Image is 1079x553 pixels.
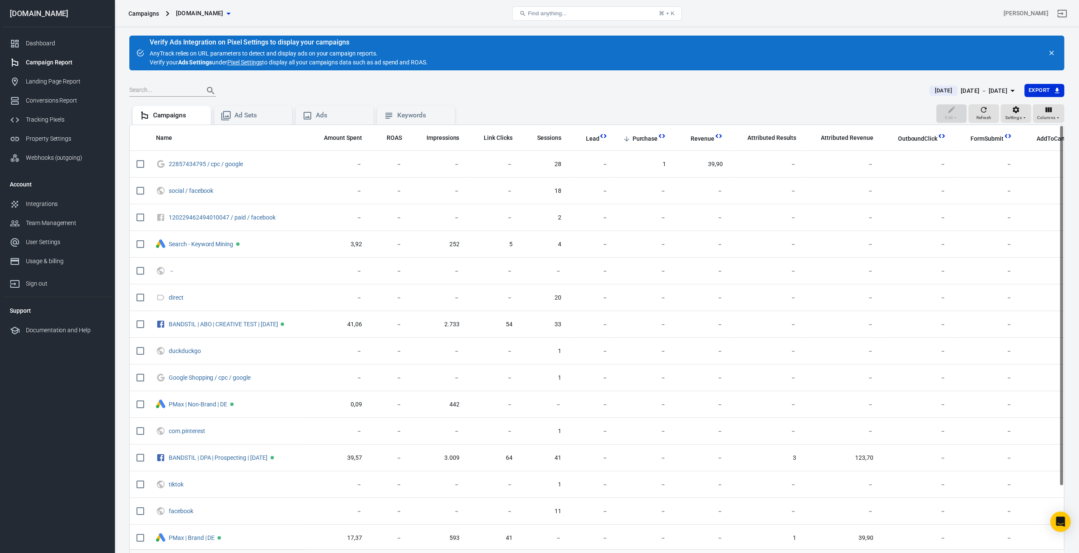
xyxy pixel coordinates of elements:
span: － [313,267,362,275]
span: Revenue [691,135,714,143]
span: － [621,187,666,195]
span: OutboundClick [887,135,937,143]
svg: This column is calculated from AnyTrack real-time data [937,132,946,140]
a: User Settings [3,233,112,252]
span: － [376,267,402,275]
span: － [169,268,176,274]
span: Link Clicks [484,134,513,142]
span: － [1026,347,1074,356]
button: Find anything...⌘ + K [512,6,682,21]
span: － [473,187,513,195]
span: － [959,240,1012,249]
button: [DOMAIN_NAME] [173,6,234,21]
span: 5 [473,240,513,249]
a: － [169,267,175,274]
span: － [575,454,608,462]
div: User Settings [26,238,105,247]
span: － [680,427,723,436]
div: Sign out [26,279,105,288]
span: 1 [526,347,561,356]
span: － [621,427,666,436]
a: Conversions Report [3,91,112,110]
span: 22857434795 / cpc / google [169,161,244,167]
svg: Facebook Ads [156,453,165,463]
a: Property Settings [3,129,112,148]
span: The number of times your ads were on screen. [415,133,460,143]
svg: UTM & Web Traffic [156,479,165,489]
span: The total revenue attributed according to your ad network (Facebook, Google, etc.) [821,133,873,143]
span: － [959,347,1012,356]
span: － [810,187,873,195]
span: － [376,427,402,436]
span: － [959,294,1012,302]
span: FormSubmit [959,135,1004,143]
span: － [736,427,796,436]
span: － [575,347,608,356]
div: Campaigns [153,111,204,120]
div: Webhooks (outgoing) [26,153,105,162]
span: － [473,294,513,302]
span: － [376,320,402,329]
span: － [887,454,945,462]
span: － [313,481,362,489]
span: － [1026,427,1074,436]
span: － [575,214,608,222]
span: Attributed Revenue [821,134,873,142]
span: － [887,240,945,249]
svg: Direct [156,292,165,303]
span: － [810,240,873,249]
span: － [736,160,796,169]
span: － [313,187,362,195]
a: Pixel Settings [227,58,262,67]
span: Lead [586,135,599,143]
span: 1 [621,160,666,169]
span: － [415,160,460,169]
a: 22857434795 / cpc / google [169,161,243,167]
div: Account id: 45z0CwPV [1004,9,1048,18]
span: － [959,427,1012,436]
button: Export [1024,84,1064,97]
div: Team Management [26,219,105,228]
span: － [376,347,402,356]
a: tiktok [169,481,184,488]
span: － [887,374,945,382]
svg: Google [156,372,165,383]
span: The number of times your ads were on screen. [427,133,460,143]
span: Attributed Results [747,134,796,142]
span: Active [236,242,240,246]
span: － [313,347,362,356]
span: 1 [1026,294,1074,302]
span: － [526,267,561,275]
div: Usage & billing [26,257,105,266]
span: － [621,267,666,275]
span: 3 [736,454,796,462]
span: － [810,427,873,436]
div: Ads [316,111,367,120]
a: Sign out [1052,3,1072,24]
span: － [736,187,796,195]
span: [DATE] [931,86,955,95]
span: － [313,294,362,302]
span: PMax | Non-Brand | DE [169,401,229,407]
span: － [680,187,723,195]
span: Active [281,322,284,326]
a: PMax | Brand | DE [169,534,215,541]
li: Account [3,174,112,195]
span: Amount Spent [324,134,362,142]
a: facebook [169,508,193,514]
span: － [376,294,402,302]
a: Campaign Report [3,53,112,72]
span: Name [156,134,183,142]
span: － [575,320,608,329]
span: 4 [1026,160,1074,169]
span: － [810,374,873,382]
span: － [736,400,796,409]
div: [DATE] － [DATE] [961,86,1007,96]
strong: Ads Settings [178,59,212,66]
div: Campaigns [128,9,159,18]
span: 3.009 [415,454,460,462]
div: [DOMAIN_NAME] [3,10,112,17]
span: 33 [526,320,561,329]
svg: Unknown Facebook [156,212,165,222]
span: FormSubmit [970,135,1004,143]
